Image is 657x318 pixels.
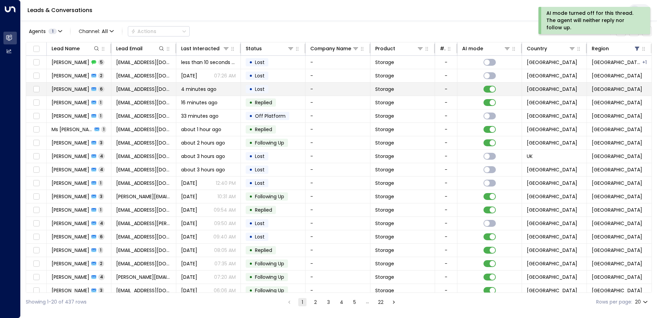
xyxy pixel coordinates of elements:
span: All [102,29,108,34]
span: bunniehuggers@gmail.com [116,260,171,267]
span: Storage [375,247,394,254]
span: Storage [375,260,394,267]
span: Toggle select row [32,98,41,107]
span: Paige Robinson [52,180,89,187]
p: 09:40 AM [213,233,236,240]
div: - [445,59,447,66]
span: 1 [101,126,106,132]
div: Lead Name [52,44,80,53]
span: 3 [98,287,104,293]
td: - [305,136,370,149]
span: lynncartwright7194@gmail.com [116,247,171,254]
td: - [305,230,370,243]
div: - [445,193,447,200]
span: Toggle select row [32,259,41,268]
div: • [249,244,253,256]
p: 09:50 AM [214,220,236,227]
span: Storage [375,180,394,187]
p: 08:05 AM [214,247,236,254]
span: Jamiedean1970@gmail.com [116,99,171,106]
span: about 3 hours ago [181,166,225,173]
span: 1 [98,247,103,253]
div: • [249,218,253,229]
span: Margaret Cameron [52,139,89,146]
span: Lost [255,166,265,173]
span: Yesterday [181,287,197,294]
span: Birmingham [592,59,642,66]
span: Following Up [255,287,284,294]
span: about 1 hour ago [181,126,221,133]
span: Yesterday [181,260,197,267]
span: United Kingdom [527,220,577,227]
div: Actions [131,28,156,34]
span: 1 [48,29,57,34]
span: 4 [98,220,105,226]
div: • [249,204,253,216]
td: - [305,163,370,176]
div: Company Name [310,44,351,53]
div: Showing 1-20 of 437 rows [26,298,87,306]
span: Toggle select row [32,152,41,161]
span: Storage [375,166,394,173]
div: • [249,177,253,189]
span: Alice Smith [52,274,89,280]
span: danashley730@gmail.com [116,233,171,240]
div: AI mode [462,44,511,53]
span: 6 [98,86,104,92]
div: • [249,231,253,243]
span: Following Up [255,274,284,280]
span: Lost [255,233,265,240]
span: Graham Barley [52,59,89,66]
div: • [249,56,253,68]
span: Storage [375,126,394,133]
span: Replied [255,206,272,213]
span: Toggle select row [32,233,41,241]
div: - [445,260,447,267]
span: Shropshire [592,166,642,173]
span: Andy Edwards [52,206,89,213]
div: Last Interacted [181,44,230,53]
div: - [445,126,447,133]
div: Lead Email [116,44,165,53]
span: 33 minutes ago [181,113,219,119]
div: • [249,83,253,95]
td: - [305,150,370,163]
span: Storage [375,220,394,227]
div: Product [375,44,395,53]
button: Go to page 5 [350,298,359,306]
div: - [445,220,447,227]
span: Steve Morgan [52,86,89,93]
span: andysnexus7@gmail.com [116,206,171,213]
span: about 2 hours ago [181,139,225,146]
span: 16 minutes ago [181,99,218,106]
div: • [249,70,253,82]
a: Leads & Conversations [27,6,92,14]
span: United Kingdom [527,113,577,119]
span: 4 [98,167,105,172]
span: United Kingdom [527,260,577,267]
div: - [445,206,447,213]
span: Shropshire [592,139,642,146]
span: Lost [255,59,265,66]
span: sherpapop@yahoo.co.uk [116,126,171,133]
div: - [445,153,447,160]
span: Storage [375,287,394,294]
div: AI mode [462,44,483,53]
span: Chris Rowlands [52,193,89,200]
span: Shropshire [592,153,642,160]
span: Linda Hobbs [52,247,89,254]
div: Product [375,44,424,53]
div: - [445,274,447,280]
span: Storage [375,193,394,200]
div: Last Interacted [181,44,220,53]
td: - [305,217,370,230]
p: 12:40 PM [216,180,236,187]
span: Yesterday [181,193,197,200]
span: Subsy1@gmail.com [116,59,171,66]
span: Storage [375,206,394,213]
p: 07:26 AM [214,72,236,79]
span: Storage [375,86,394,93]
span: 1 [98,113,103,119]
td: - [305,83,370,96]
p: 07:20 AM [214,274,236,280]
